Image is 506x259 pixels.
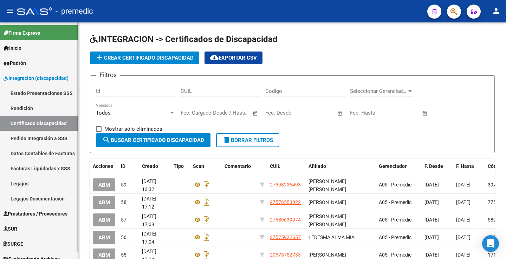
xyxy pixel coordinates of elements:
mat-icon: cloud_download [210,53,219,62]
span: Firma Express [4,29,40,37]
span: F. Hasta [456,163,474,169]
datatable-header-cell: Gerenciador [376,159,422,174]
span: [DATE] [424,234,439,240]
datatable-header-cell: Acciones [90,159,118,174]
span: Integración (discapacidad) [4,74,69,82]
span: 56 [121,234,126,240]
span: [DATE] [424,182,439,188]
button: ABM [93,196,116,209]
span: ABM [98,199,110,206]
button: ABM [93,178,116,191]
span: ABM [98,252,110,258]
mat-icon: add [96,53,104,62]
mat-icon: person [492,7,500,15]
input: Fecha inicio [265,110,294,116]
datatable-header-cell: F. Desde [422,159,453,174]
span: Prestadores / Proveedores [4,210,67,218]
span: [DATE] [424,199,439,205]
datatable-header-cell: F. Hasta [453,159,485,174]
span: ID [121,163,125,169]
i: Descargar documento [202,232,211,243]
datatable-header-cell: Comentario [222,159,257,174]
button: Borrar Filtros [216,133,279,147]
span: ABM [98,217,110,223]
span: 57 [121,217,126,223]
span: A05 - Premedic [379,182,411,188]
span: Exportar CSV [210,55,257,61]
span: SURGE [4,240,23,248]
datatable-header-cell: ID [118,159,139,174]
span: [PERSON_NAME] [PERSON_NAME] [309,213,346,227]
mat-icon: search [102,136,111,144]
span: 27593236493 [270,182,301,188]
span: 59 [121,182,126,188]
span: [PERSON_NAME] [PERSON_NAME] [309,178,346,192]
i: Descargar documento [202,214,211,225]
span: Inicio [4,44,21,52]
button: Open calendar [421,109,429,117]
span: 27576553922 [270,199,301,205]
span: A05 - Premedic [379,252,411,258]
span: [DATE] [456,252,471,258]
span: [PERSON_NAME] [309,199,346,205]
button: ABM [93,213,116,226]
span: A05 - Premedic [379,234,411,240]
span: A05 - Premedic [379,199,411,205]
span: INTEGRACION -> Certificados de Discapacidad [90,34,278,44]
span: ABM [98,182,110,188]
span: Padrón [4,59,26,67]
span: [PERSON_NAME] [309,252,346,258]
datatable-header-cell: Afiliado [306,159,376,174]
i: Descargar documento [202,179,211,190]
span: Gerenciador [379,163,407,169]
span: Borrar Filtros [222,137,273,143]
span: Creado [142,163,158,169]
mat-icon: delete [222,136,231,144]
span: [DATE] [424,252,439,258]
span: [DATE] 17:04 [142,231,156,245]
span: Scan [193,163,204,169]
span: 58 [121,199,126,205]
datatable-header-cell: Scan [190,159,222,174]
span: Seleccionar Gerenciador [350,88,407,94]
span: [DATE] [456,199,471,205]
span: [DATE] [456,182,471,188]
span: 27575922657 [270,234,301,240]
input: Fecha fin [215,110,249,116]
button: Buscar Certificado Discapacidad [96,133,210,147]
button: Open calendar [336,109,344,117]
span: Buscar Certificado Discapacidad [102,137,204,143]
datatable-header-cell: CUIL [267,159,306,174]
h3: Filtros [96,70,120,80]
span: Tipo [174,163,184,169]
input: Fecha fin [385,110,419,116]
span: - premedic [56,4,93,19]
span: 27589639974 [270,217,301,223]
span: Acciones [93,163,113,169]
mat-icon: menu [6,7,14,15]
span: LEDESMA ALMA MIA [309,234,355,240]
i: Descargar documento [202,197,211,208]
button: Open calendar [252,109,260,117]
span: Afiliado [309,163,326,169]
span: Crear Certificado Discapacidad [96,55,194,61]
span: [DATE] [456,234,471,240]
span: [DATE] 13:32 [142,178,156,192]
span: Todos [96,110,111,116]
button: Crear Certificado Discapacidad [90,52,199,64]
span: 55 [121,252,126,258]
span: F. Desde [424,163,443,169]
span: [DATE] [424,217,439,223]
span: ABM [98,234,110,241]
span: A05 - Premedic [379,217,411,223]
span: [DATE] 17:12 [142,196,156,210]
span: Comentario [225,163,251,169]
button: ABM [93,231,116,244]
datatable-header-cell: Tipo [171,159,190,174]
input: Fecha inicio [181,110,209,116]
span: [DATE] [456,217,471,223]
button: Exportar CSV [205,52,262,64]
span: Mostrar sólo eliminados [104,125,162,133]
div: Open Intercom Messenger [482,235,499,252]
input: Fecha fin [300,110,334,116]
